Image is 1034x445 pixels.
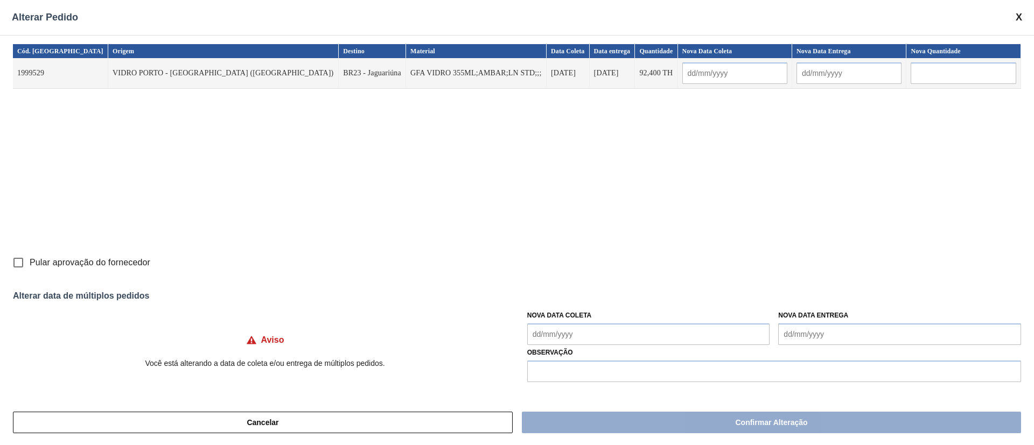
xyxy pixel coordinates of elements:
h4: Aviso [261,335,284,345]
th: Origem [108,44,339,58]
input: dd/mm/yyyy [797,62,902,84]
td: BR23 - Jaguariúna [339,58,406,89]
td: [DATE] [590,58,635,89]
th: Quantidade [635,44,677,58]
label: Observação [527,345,1021,361]
th: Nova Data Entrega [792,44,906,58]
input: dd/mm/yyyy [778,323,1021,345]
label: Nova Data Entrega [778,312,848,319]
span: Alterar Pedido [12,12,78,23]
div: Alterar data de múltiplos pedidos [13,291,1021,301]
td: GFA VIDRO 355ML;AMBAR;LN STD;;; [406,58,547,89]
p: Você está alterando a data de coleta e/ou entrega de múltiplos pedidos. [13,359,517,368]
button: Cancelar [13,412,513,433]
td: 1999529 [13,58,108,89]
th: Destino [339,44,406,58]
span: Pular aprovação do fornecedor [30,256,150,269]
input: dd/mm/yyyy [682,62,787,84]
td: VIDRO PORTO - [GEOGRAPHIC_DATA] ([GEOGRAPHIC_DATA]) [108,58,339,89]
td: 92,400 TH [635,58,677,89]
th: Data entrega [590,44,635,58]
th: Nova Quantidade [906,44,1021,58]
th: Data Coleta [547,44,590,58]
th: Nova Data Coleta [678,44,792,58]
td: [DATE] [547,58,590,89]
th: Material [406,44,547,58]
label: Nova Data Coleta [527,312,592,319]
th: Cód. [GEOGRAPHIC_DATA] [13,44,108,58]
input: dd/mm/yyyy [527,323,770,345]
